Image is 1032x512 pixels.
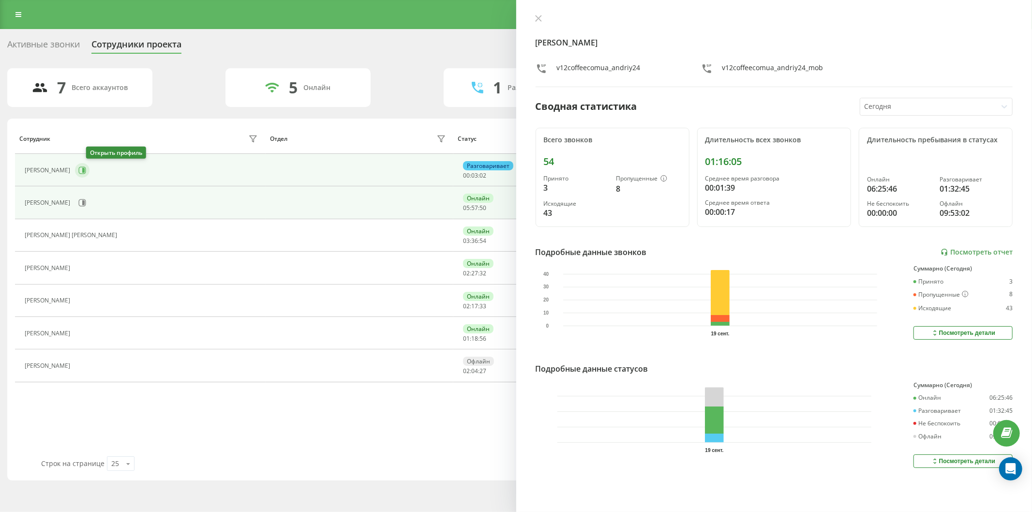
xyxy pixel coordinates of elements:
text: 20 [543,298,549,303]
div: 00:00:00 [989,420,1013,427]
span: 54 [479,237,486,245]
div: Разговаривает [913,407,961,414]
div: Онлайн [303,84,330,92]
div: Открыть профиль [86,147,146,159]
div: 00:00:00 [867,207,932,219]
span: 18 [471,334,478,343]
div: Онлайн [463,324,494,333]
div: 09:53:02 [989,433,1013,440]
div: : : [463,172,486,179]
div: Активные звонки [7,39,80,54]
div: v12coffeecomua_andriy24_mob [722,63,823,77]
div: 09:53:02 [940,207,1004,219]
div: Офлайн [913,433,942,440]
div: Разговаривает [463,161,513,170]
div: 3 [544,182,609,194]
div: Онлайн [463,226,494,236]
text: 30 [543,285,549,290]
div: Разговаривают [508,84,560,92]
span: 57 [471,204,478,212]
div: Онлайн [463,292,494,301]
div: : : [463,368,486,375]
span: 05 [463,204,470,212]
span: 17 [471,302,478,310]
div: Среднее время разговора [705,175,843,182]
div: 01:32:45 [940,183,1004,195]
div: : : [463,335,486,342]
span: 32 [479,269,486,277]
div: [PERSON_NAME] [PERSON_NAME] [25,232,120,239]
div: Подробные данные звонков [536,246,647,258]
span: 36 [471,237,478,245]
div: : : [463,205,486,211]
text: 10 [543,310,549,316]
div: Среднее время ответа [705,199,843,206]
text: 0 [546,323,549,329]
span: 04 [471,367,478,375]
div: Принято [544,175,609,182]
text: 40 [543,271,549,277]
div: v12coffeecomua_andriy24 [557,63,641,77]
div: 1 [493,78,502,97]
div: Онлайн [463,259,494,268]
div: Сотрудник [19,136,50,142]
span: 00 [463,171,470,180]
div: [PERSON_NAME] [25,330,73,337]
button: Посмотреть детали [913,454,1013,468]
div: Не беспокоить [867,200,932,207]
div: [PERSON_NAME] [25,265,73,271]
div: Длительность всех звонков [705,136,843,144]
div: Всего звонков [544,136,681,144]
div: : : [463,270,486,277]
div: 7 [58,78,66,97]
h4: [PERSON_NAME] [536,37,1013,48]
div: 8 [1009,291,1013,299]
div: Посмотреть детали [931,457,995,465]
div: [PERSON_NAME] [25,362,73,369]
span: 02 [479,171,486,180]
div: Онлайн [463,194,494,203]
span: 27 [479,367,486,375]
div: 00:00:17 [705,206,843,218]
div: Офлайн [940,200,1004,207]
div: Исходящие [544,200,609,207]
div: Подробные данные статусов [536,363,648,375]
div: 5 [289,78,298,97]
div: 06:25:46 [989,394,1013,401]
div: [PERSON_NAME] [25,297,73,304]
div: Исходящие [913,305,951,312]
div: : : [463,238,486,244]
div: Пропущенные [616,175,681,183]
div: Отдел [270,136,287,142]
span: Строк на странице [41,459,105,468]
div: Статус [458,136,477,142]
button: Посмотреть детали [913,326,1013,340]
div: Разговаривает [940,176,1004,183]
div: 43 [544,207,609,219]
div: Длительность пребывания в статусах [867,136,1004,144]
span: 50 [479,204,486,212]
div: Всего аккаунтов [72,84,128,92]
div: Онлайн [867,176,932,183]
div: Пропущенные [913,291,969,299]
div: 01:16:05 [705,156,843,167]
span: 56 [479,334,486,343]
div: Офлайн [463,357,494,366]
div: 54 [544,156,681,167]
div: Не беспокоить [913,420,960,427]
div: 00:01:39 [705,182,843,194]
span: 02 [463,367,470,375]
div: [PERSON_NAME] [25,167,73,174]
span: 03 [463,237,470,245]
div: Сводная статистика [536,99,637,114]
div: 06:25:46 [867,183,932,195]
text: 19 сент. [705,448,723,453]
text: 19 сент. [711,331,729,336]
div: Принято [913,278,943,285]
div: Сотрудники проекта [91,39,181,54]
span: 03 [471,171,478,180]
span: 33 [479,302,486,310]
span: 01 [463,334,470,343]
div: 25 [111,459,119,468]
span: 02 [463,302,470,310]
